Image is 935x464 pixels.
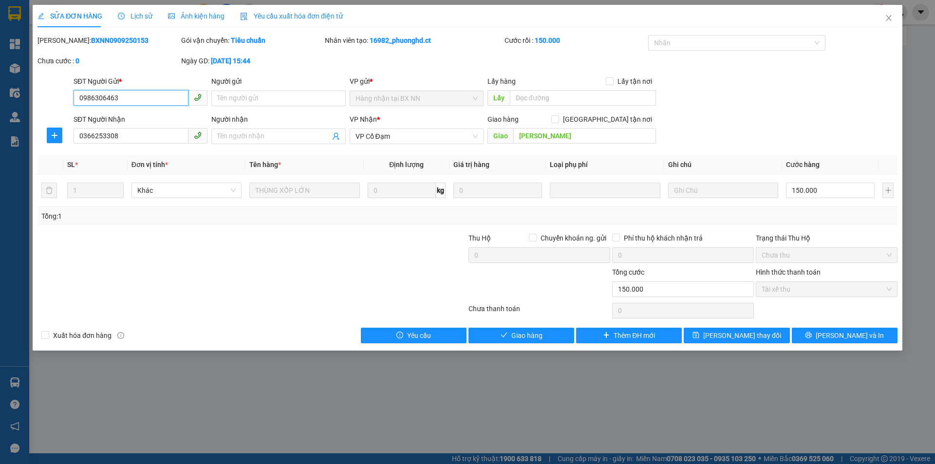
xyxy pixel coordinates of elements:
button: plus [47,128,62,143]
div: Trạng thái Thu Hộ [756,233,898,243]
b: 0 [75,57,79,65]
span: exclamation-circle [396,332,403,339]
b: 16982_phuonghd.ct [370,37,431,44]
span: Tài xế thu [762,282,892,297]
span: plus [603,332,610,339]
span: Lịch sử [118,12,152,20]
span: Lấy hàng [487,77,516,85]
div: Chưa cước : [37,56,179,66]
input: Dọc đường [513,128,656,144]
span: Tổng cước [612,268,644,276]
div: VP gửi [350,76,484,87]
span: Ảnh kiện hàng [168,12,224,20]
div: Nhân viên tạo: [325,35,503,46]
span: SL [67,161,75,168]
input: Dọc đường [510,90,656,106]
div: Gói vận chuyển: [181,35,323,46]
span: check [501,332,507,339]
div: [PERSON_NAME]: [37,35,179,46]
span: close [885,14,893,22]
div: Chưa thanh toán [467,303,611,320]
span: Lấy tận nơi [614,76,656,87]
span: phone [194,93,202,101]
label: Hình thức thanh toán [756,268,821,276]
span: user-add [332,132,340,140]
span: Cước hàng [786,161,820,168]
span: Giá trị hàng [453,161,489,168]
span: Yêu cầu [407,330,431,341]
div: Ngày GD: [181,56,323,66]
span: Giao [487,128,513,144]
input: 0 [453,183,542,198]
span: Yêu cầu xuất hóa đơn điện tử [240,12,343,20]
div: Tổng: 1 [41,211,361,222]
span: Khác [137,183,236,198]
span: [GEOGRAPHIC_DATA] tận nơi [559,114,656,125]
span: edit [37,13,44,19]
div: Cước rồi : [505,35,646,46]
span: Hàng nhận tại BX NN [355,91,478,106]
span: clock-circle [118,13,125,19]
span: VP Nhận [350,115,377,123]
span: phone [194,131,202,139]
input: Ghi Chú [668,183,778,198]
span: info-circle [117,332,124,339]
button: Close [875,5,902,32]
button: exclamation-circleYêu cầu [361,328,467,343]
button: plusThêm ĐH mới [576,328,682,343]
img: icon [240,13,248,20]
th: Loại phụ phí [546,155,664,174]
span: picture [168,13,175,19]
span: VP Cổ Đạm [355,129,478,144]
span: Chuyển khoản ng. gửi [537,233,610,243]
div: Người gửi [211,76,345,87]
span: printer [805,332,812,339]
span: Đơn vị tính [131,161,168,168]
b: 150.000 [535,37,560,44]
button: plus [882,183,893,198]
div: SĐT Người Gửi [74,76,207,87]
span: Xuất hóa đơn hàng [49,330,115,341]
button: save[PERSON_NAME] thay đổi [684,328,789,343]
div: SĐT Người Nhận [74,114,207,125]
span: save [692,332,699,339]
span: Tên hàng [249,161,281,168]
span: [PERSON_NAME] thay đổi [703,330,781,341]
b: [DATE] 15:44 [211,57,250,65]
span: Định lượng [389,161,424,168]
div: Người nhận [211,114,345,125]
span: SỬA ĐƠN HÀNG [37,12,102,20]
button: delete [41,183,57,198]
span: Giao hàng [511,330,542,341]
input: VD: Bàn, Ghế [249,183,359,198]
span: Thêm ĐH mới [614,330,655,341]
span: Thu Hộ [468,234,491,242]
span: Phí thu hộ khách nhận trả [620,233,707,243]
span: plus [47,131,62,139]
span: Lấy [487,90,510,106]
button: printer[PERSON_NAME] và In [792,328,898,343]
b: BXNN0909250153 [91,37,149,44]
button: checkGiao hàng [468,328,574,343]
span: [PERSON_NAME] và In [816,330,884,341]
span: Chưa thu [762,248,892,262]
th: Ghi chú [664,155,782,174]
span: kg [436,183,446,198]
b: Tiêu chuẩn [231,37,265,44]
span: Giao hàng [487,115,519,123]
